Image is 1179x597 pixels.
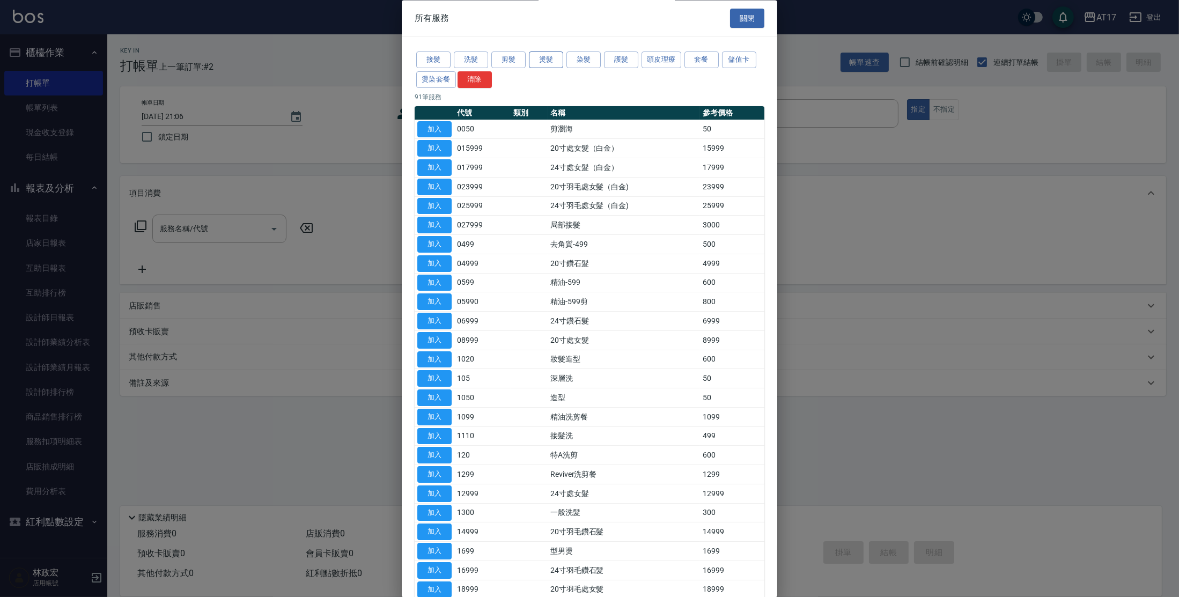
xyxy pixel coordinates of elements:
td: Reviver洗剪餐 [548,465,700,484]
button: 染髮 [566,52,601,69]
td: 025999 [454,197,511,216]
td: 1099 [454,408,511,427]
td: 23999 [700,178,764,197]
button: 加入 [417,160,452,176]
td: 04999 [454,254,511,274]
td: 一般洗髮 [548,504,700,523]
th: 名稱 [548,106,700,120]
td: 017999 [454,158,511,178]
td: 1020 [454,350,511,370]
td: 15999 [700,139,764,158]
button: 接髮 [416,52,451,69]
button: 關閉 [730,9,764,28]
button: 加入 [417,485,452,502]
td: 12999 [700,484,764,504]
button: 清除 [458,71,492,88]
td: 14999 [700,522,764,542]
td: 局部接髮 [548,216,700,235]
td: 027999 [454,216,511,235]
td: 24寸鑽石髮 [548,312,700,331]
td: 25999 [700,197,764,216]
button: 加入 [417,524,452,541]
button: 剪髮 [491,52,526,69]
td: 600 [700,274,764,293]
td: 05990 [454,292,511,312]
td: 1699 [700,542,764,561]
button: 加入 [417,562,452,579]
td: 499 [700,427,764,446]
button: 加入 [417,217,452,234]
td: 去角質-499 [548,235,700,254]
td: 24寸處女髮（白金） [548,158,700,178]
button: 加入 [417,428,452,445]
p: 91 筆服務 [415,92,764,102]
button: 加入 [417,371,452,387]
button: 洗髮 [454,52,488,69]
td: 20寸處女髮（白金） [548,139,700,158]
th: 代號 [454,106,511,120]
td: 6999 [700,312,764,331]
td: 24寸羽毛處女髮（白金) [548,197,700,216]
td: 型男燙 [548,542,700,561]
td: 0499 [454,235,511,254]
button: 加入 [417,447,452,464]
td: 20寸鑽石髮 [548,254,700,274]
button: 加入 [417,409,452,425]
button: 加入 [417,294,452,311]
td: 深層洗 [548,369,700,388]
td: 1299 [454,465,511,484]
button: 加入 [417,141,452,157]
td: 023999 [454,178,511,197]
td: 20寸羽毛鑽石髮 [548,522,700,542]
td: 3000 [700,216,764,235]
td: 600 [700,350,764,370]
button: 加入 [417,467,452,483]
td: 12999 [454,484,511,504]
td: 1050 [454,388,511,408]
button: 加入 [417,255,452,272]
button: 儲值卡 [722,52,756,69]
td: 50 [700,388,764,408]
td: 接髮洗 [548,427,700,446]
td: 14999 [454,522,511,542]
td: 0599 [454,274,511,293]
span: 所有服務 [415,13,449,24]
td: 50 [700,120,764,139]
button: 加入 [417,179,452,195]
td: 20寸處女髮 [548,331,700,350]
button: 套餐 [684,52,719,69]
button: 加入 [417,351,452,368]
td: 4999 [700,254,764,274]
button: 燙髮 [529,52,563,69]
td: 精油-599 [548,274,700,293]
td: 17999 [700,158,764,178]
td: 1300 [454,504,511,523]
td: 精油洗剪餐 [548,408,700,427]
td: 1110 [454,427,511,446]
td: 16999 [700,561,764,580]
td: 105 [454,369,511,388]
td: 16999 [454,561,511,580]
button: 加入 [417,390,452,407]
button: 加入 [417,275,452,291]
td: 造型 [548,388,700,408]
td: 24寸處女髮 [548,484,700,504]
th: 參考價格 [700,106,764,120]
td: 精油-599剪 [548,292,700,312]
button: 頭皮理療 [642,52,681,69]
td: 8999 [700,331,764,350]
td: 剪瀏海 [548,120,700,139]
td: 50 [700,369,764,388]
td: 015999 [454,139,511,158]
td: 20寸羽毛處女髮（白金) [548,178,700,197]
button: 加入 [417,313,452,330]
td: 600 [700,446,764,465]
td: 08999 [454,331,511,350]
button: 加入 [417,237,452,253]
td: 1099 [700,408,764,427]
td: 120 [454,446,511,465]
td: 1699 [454,542,511,561]
td: 500 [700,235,764,254]
td: 06999 [454,312,511,331]
button: 加入 [417,332,452,349]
